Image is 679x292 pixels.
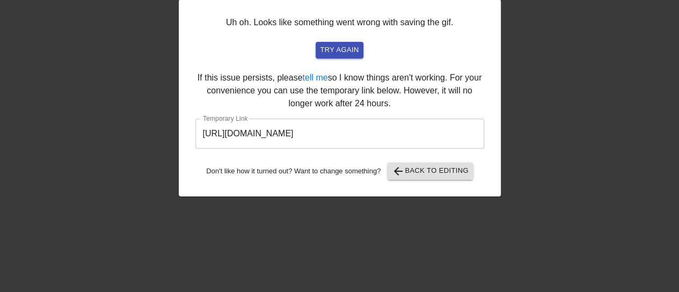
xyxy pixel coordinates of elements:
[302,73,327,82] a: tell me
[195,119,484,149] input: bare
[392,165,469,178] span: Back to Editing
[195,163,484,180] div: Don't like how it turned out? Want to change something?
[316,42,363,59] button: try again
[388,163,473,180] button: Back to Editing
[392,165,405,178] span: arrow_back
[320,44,359,56] span: try again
